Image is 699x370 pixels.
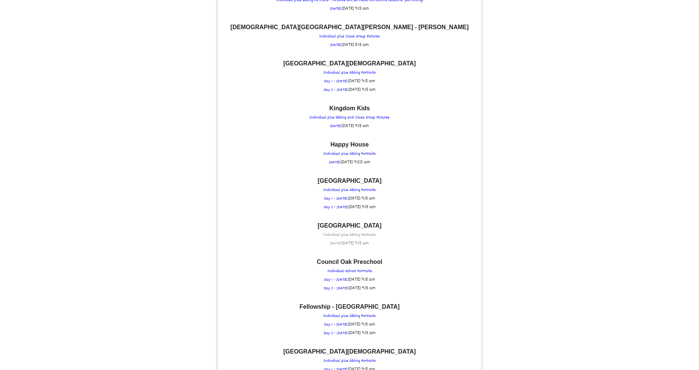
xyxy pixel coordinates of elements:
[318,178,382,184] font: [GEOGRAPHIC_DATA]
[348,77,375,85] span: [DATE] 9:15 am
[348,86,376,93] span: [DATE] 9:15 am
[221,223,478,248] a: [GEOGRAPHIC_DATA] Individual plus Sibling Portraits[DATE]:[DATE] 9:15 am
[230,24,468,30] font: [DEMOGRAPHIC_DATA][GEOGRAPHIC_DATA][PERSON_NAME] - [PERSON_NAME]
[221,61,478,94] a: [GEOGRAPHIC_DATA][DEMOGRAPHIC_DATA] Individual plus Sibling PortraitsDay 1 - [DATE]:[DATE] 9:15 a...
[221,304,478,337] p: Individual plus Sibling Portraits Day 1 - [DATE]: Day 2 - [DATE]:
[348,321,375,328] span: [DATE] 9:15 am
[299,303,400,310] font: Fellowship - [GEOGRAPHIC_DATA]
[221,105,478,130] p: Individual plus Sibling and Class Group Pictures [DATE]:
[221,178,478,212] a: [GEOGRAPHIC_DATA] Individual plus Sibling PortraitsDay 1 - [DATE]:[DATE] 9:15 amDay 2 - [DATE]:[D...
[221,223,478,248] p: Individual plus Sibling Portraits [DATE]:
[221,178,478,212] p: Individual plus Sibling Portraits Day 1 - [DATE]: Day 2 - [DATE]:
[221,259,478,293] p: Individual School Portraits Day 1 - [DATE]: Day 2 - [DATE]:
[283,60,416,67] font: [GEOGRAPHIC_DATA][DEMOGRAPHIC_DATA]
[329,105,370,111] font: Kingdom Kids
[318,222,382,229] font: [GEOGRAPHIC_DATA]
[330,141,369,148] font: Happy House
[283,348,416,355] font: [GEOGRAPHIC_DATA][DEMOGRAPHIC_DATA]
[221,304,478,337] a: Fellowship - [GEOGRAPHIC_DATA] Individual plus Sibling PortraitsDay 1 - [DATE]:[DATE] 9:15 amDay ...
[342,41,369,49] span: [DATE] 8:15 am
[221,24,478,49] p: Individual plus Class Group Pictures [DATE]:
[342,240,369,247] span: [DATE] 9:15 am
[221,105,478,130] a: Kingdom Kids Individual plus Sibling and Class Group Pictures[DATE]:[DATE] 9:15 am
[348,284,376,292] span: [DATE] 9:15 am
[341,158,370,166] span: [DATE] 9:00 am
[342,5,369,12] span: [DATE] 9:15 am
[342,122,369,130] span: [DATE] 9:15 am
[221,142,478,167] a: Happy House Individual plus Sibling Portraits[DATE]:[DATE] 9:00 am
[348,276,375,283] span: [DATE] 9:15 am
[221,259,478,293] a: Council Oak Preschool Individual School PortraitsDay 1 - [DATE]:[DATE] 9:15 amDay 2 - [DATE]:[DAT...
[348,329,376,337] span: [DATE] 9:15 am
[221,24,478,49] a: [DEMOGRAPHIC_DATA][GEOGRAPHIC_DATA][PERSON_NAME] - [PERSON_NAME] Individual plus Class Group Pict...
[221,142,478,167] p: Individual plus Sibling Portraits [DATE]:
[348,203,376,211] span: [DATE] 9:15 am
[317,259,382,265] font: Council Oak Preschool
[348,195,375,202] span: [DATE] 9:15 am
[221,61,478,94] p: Individual plus Sibling Portraits Day 1 - [DATE]: Day 2 - [DATE]:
